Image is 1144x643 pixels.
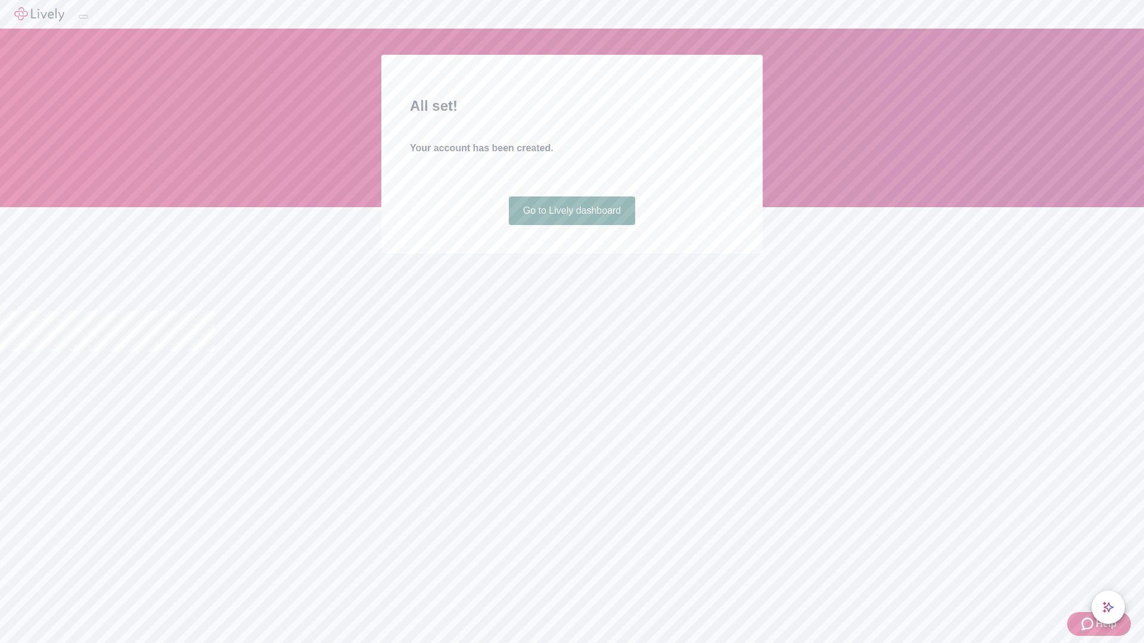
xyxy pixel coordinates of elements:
[14,7,64,21] img: Lively
[509,196,636,225] a: Go to Lively dashboard
[410,95,734,117] h2: All set!
[1102,601,1114,613] svg: Lively AI Assistant
[79,15,88,18] button: Log out
[410,141,734,155] h4: Your account has been created.
[1067,612,1131,636] button: Zendesk support iconHelp
[1081,617,1096,631] svg: Zendesk support icon
[1092,591,1125,624] button: chat
[1096,617,1117,631] span: Help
